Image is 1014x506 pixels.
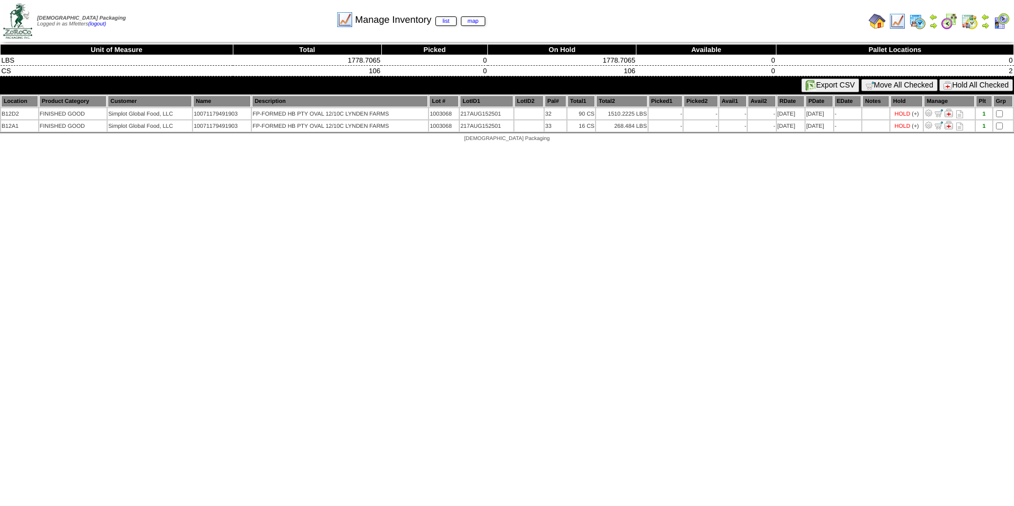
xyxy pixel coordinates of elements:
td: 217AUG152501 [460,120,513,132]
img: Manage Hold [945,109,953,117]
img: Adjust [924,109,933,117]
td: 32 [545,108,566,119]
img: calendarblend.gif [941,13,958,30]
td: Simplot Global Food, LLC [108,108,192,119]
th: On Hold [488,45,636,55]
div: (+) [912,123,919,129]
th: LotID1 [460,95,513,107]
th: Location [1,95,38,107]
img: arrowleft.gif [981,13,990,21]
img: Move [934,121,943,129]
img: Move [934,109,943,117]
img: calendarinout.gif [961,13,978,30]
th: Total2 [596,95,648,107]
td: 1510.2225 LBS [596,108,648,119]
td: FINISHED GOOD [39,120,107,132]
td: - [748,120,776,132]
span: [DEMOGRAPHIC_DATA] Packaging [464,136,549,142]
th: Notes [862,95,889,107]
img: arrowleft.gif [929,13,938,21]
td: [DATE] [806,120,833,132]
th: Picked1 [649,95,683,107]
th: Total1 [567,95,595,107]
th: Lot # [429,95,459,107]
a: (logout) [88,21,106,27]
th: Avail2 [748,95,776,107]
td: - [684,120,718,132]
img: line_graph.gif [889,13,906,30]
th: Plt [976,95,992,107]
td: 268.484 LBS [596,120,648,132]
td: 0 [381,66,488,76]
td: - [834,108,862,119]
th: Grp [993,95,1013,107]
span: [DEMOGRAPHIC_DATA] Packaging [37,15,126,21]
button: Move All Checked [861,79,938,91]
td: [DATE] [777,120,805,132]
td: 106 [233,66,381,76]
td: FINISHED GOOD [39,108,107,119]
th: Customer [108,95,192,107]
td: FP-FORMED HB PTY OVAL 12/10C LYNDEN FARMS [252,108,428,119]
th: LotID2 [514,95,544,107]
div: 1 [976,123,991,129]
span: Manage Inventory [355,14,485,25]
div: HOLD [895,123,911,129]
th: Pallet Locations [776,45,1013,55]
th: Total [233,45,381,55]
button: Export CSV [801,78,859,92]
img: Manage Hold [945,121,953,129]
td: 10071179491903 [193,120,251,132]
th: Available [636,45,776,55]
th: Hold [890,95,923,107]
th: EDate [834,95,862,107]
th: Manage [924,95,975,107]
td: 90 CS [567,108,595,119]
img: excel.gif [806,80,816,91]
td: 0 [381,55,488,66]
td: - [719,120,747,132]
img: hold.gif [943,81,952,90]
div: 1 [976,111,991,117]
td: FP-FORMED HB PTY OVAL 12/10C LYNDEN FARMS [252,120,428,132]
td: 10071179491903 [193,108,251,119]
td: - [834,120,862,132]
td: - [684,108,718,119]
td: B12D2 [1,108,38,119]
img: arrowright.gif [929,21,938,30]
td: 1778.7065 [233,55,381,66]
th: Picked [381,45,488,55]
td: 2 [776,66,1013,76]
th: Picked2 [684,95,718,107]
td: 1003068 [429,108,459,119]
th: Unit of Measure [1,45,233,55]
img: calendarprod.gif [909,13,926,30]
td: - [748,108,776,119]
a: map [461,16,486,26]
th: Avail1 [719,95,747,107]
th: Description [252,95,428,107]
td: 0 [776,55,1013,66]
img: home.gif [869,13,886,30]
i: Note [956,110,963,118]
td: CS [1,66,233,76]
td: 0 [636,55,776,66]
button: Hold All Checked [939,79,1013,91]
td: - [719,108,747,119]
th: Product Category [39,95,107,107]
td: - [649,108,683,119]
img: cart.gif [866,81,874,90]
td: 1778.7065 [488,55,636,66]
a: list [435,16,456,26]
td: [DATE] [806,108,833,119]
td: 16 CS [567,120,595,132]
img: arrowright.gif [981,21,990,30]
th: RDate [777,95,805,107]
td: LBS [1,55,233,66]
td: B12A1 [1,120,38,132]
td: 33 [545,120,566,132]
i: Note [956,123,963,130]
td: [DATE] [777,108,805,119]
span: Logged in as Mfetters [37,15,126,27]
td: 217AUG152501 [460,108,513,119]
